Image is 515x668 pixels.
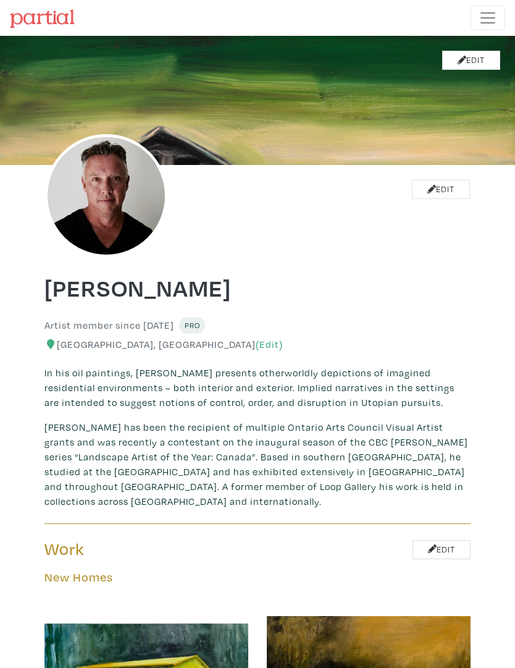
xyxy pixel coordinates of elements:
[44,420,471,509] p: [PERSON_NAME] has been the recipient of multiple Ontario Arts Council Visual Artist grants and wa...
[256,339,283,350] a: (Edit)
[44,539,248,560] h3: Work
[44,319,174,331] h6: Artist member since [DATE]
[44,365,471,410] p: In his oil paintings, [PERSON_NAME] presents otherworldly depictions of imagined residential envi...
[44,134,168,258] img: phpThumb.php
[44,273,471,302] h1: [PERSON_NAME]
[44,570,471,585] h5: New Homes
[184,320,200,330] span: Pro
[471,6,505,30] button: Toggle navigation
[412,540,471,559] a: Edit
[442,51,500,70] a: Edit
[44,339,471,350] h6: [GEOGRAPHIC_DATA], [GEOGRAPHIC_DATA]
